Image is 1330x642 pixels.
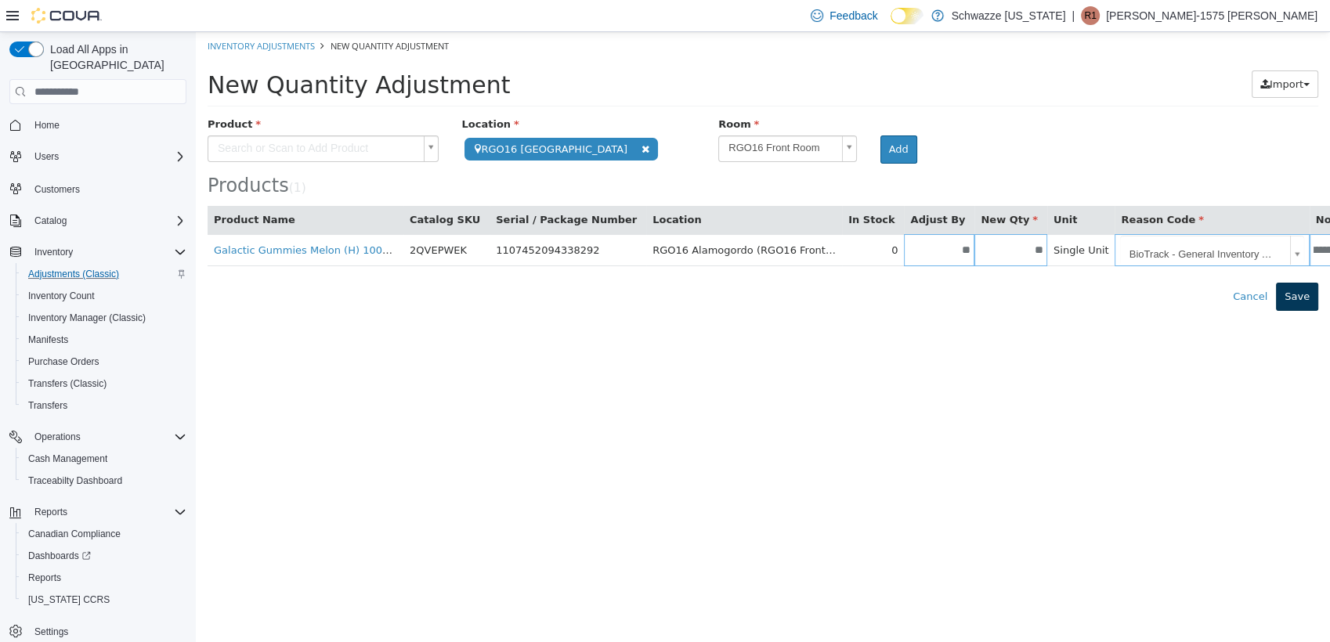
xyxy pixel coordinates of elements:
[22,568,67,587] a: Reports
[16,523,193,545] button: Canadian Compliance
[12,39,314,67] span: New Quantity Adjustment
[28,243,186,261] span: Inventory
[34,626,68,638] span: Settings
[22,471,186,490] span: Traceabilty Dashboard
[34,431,81,443] span: Operations
[457,212,666,224] span: RGO16 Alamogordo (RGO16 Front Room)
[28,211,73,230] button: Catalog
[294,202,450,234] td: 1107452094338292
[12,103,243,130] a: Search or Scan to Add Product
[22,471,128,490] a: Traceabilty Dashboard
[22,308,152,327] a: Inventory Manager (Classic)
[1056,38,1122,67] button: Import
[16,567,193,589] button: Reports
[457,180,508,196] button: Location
[34,246,73,258] span: Inventory
[523,104,639,128] span: RGO16 Front Room
[28,268,119,280] span: Adjustments (Classic)
[28,147,186,166] span: Users
[652,180,702,196] button: In Stock
[925,182,1007,193] span: Reason Code
[22,330,74,349] a: Manifests
[16,373,193,395] button: Transfers (Classic)
[34,119,60,132] span: Home
[28,179,186,198] span: Customers
[16,329,193,351] button: Manifests
[28,572,61,584] span: Reports
[16,470,193,492] button: Traceabilty Dashboard
[1120,180,1156,196] button: Notes
[952,6,1066,25] p: Schwazze [US_STATE]
[28,503,186,521] span: Reports
[1074,46,1108,58] span: Import
[22,396,74,415] a: Transfers
[28,116,66,135] a: Home
[858,212,913,224] span: Single Unit
[646,202,708,234] td: 0
[1080,251,1122,279] button: Save
[18,212,203,224] a: Galactic Gummies Melon (H) 100mg
[22,449,186,468] span: Cash Management
[22,546,186,565] span: Dashboards
[13,104,222,129] span: Search or Scan to Add Product
[214,180,287,196] button: Catalog SKU
[924,204,1109,233] a: BioTrack - General Inventory Audit
[22,546,97,565] a: Dashboards
[28,550,91,562] span: Dashboards
[34,215,67,227] span: Catalog
[1081,6,1100,25] div: Rebecca-1575 Pietz
[16,448,193,470] button: Cash Management
[22,590,186,609] span: Washington CCRS
[891,8,923,24] input: Dark Mode
[22,265,186,283] span: Adjustments (Classic)
[28,180,86,199] a: Customers
[135,8,253,20] span: New Quantity Adjustment
[16,307,193,329] button: Inventory Manager (Classic)
[16,285,193,307] button: Inventory Count
[12,8,119,20] a: Inventory Adjustments
[22,308,186,327] span: Inventory Manager (Classic)
[98,149,106,163] span: 1
[22,265,125,283] a: Adjustments (Classic)
[28,312,146,324] span: Inventory Manager (Classic)
[22,568,186,587] span: Reports
[34,183,80,196] span: Customers
[28,427,87,446] button: Operations
[829,8,877,23] span: Feedback
[28,399,67,412] span: Transfers
[18,180,103,196] button: Product Name
[28,593,110,606] span: [US_STATE] CCRS
[16,589,193,611] button: [US_STATE] CCRS
[22,374,113,393] a: Transfers (Classic)
[22,287,186,305] span: Inventory Count
[28,622,186,641] span: Settings
[3,146,193,168] button: Users
[28,334,68,346] span: Manifests
[522,103,660,130] a: RGO16 Front Room
[31,8,102,23] img: Cova
[44,41,186,73] span: Load All Apps in [GEOGRAPHIC_DATA]
[28,377,107,390] span: Transfers (Classic)
[924,204,1089,235] span: BioTrack - General Inventory Audit
[22,330,186,349] span: Manifests
[34,150,59,163] span: Users
[22,525,186,543] span: Canadian Compliance
[3,241,193,263] button: Inventory
[28,427,186,446] span: Operations
[28,147,65,166] button: Users
[16,263,193,285] button: Adjustments (Classic)
[12,86,65,98] span: Product
[858,180,884,196] button: Unit
[28,115,186,135] span: Home
[22,449,114,468] a: Cash Management
[3,210,193,232] button: Catalog
[28,474,122,487] span: Traceabilty Dashboard
[3,177,193,200] button: Customers
[28,211,186,230] span: Catalog
[1028,251,1080,279] button: Cancel
[28,243,79,261] button: Inventory
[1106,6,1317,25] p: [PERSON_NAME]-1575 [PERSON_NAME]
[269,106,462,128] span: RGO16 [GEOGRAPHIC_DATA]
[1072,6,1075,25] p: |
